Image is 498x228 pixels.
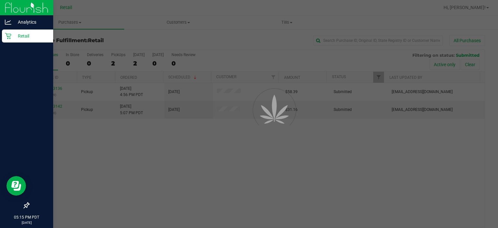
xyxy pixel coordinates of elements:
p: [DATE] [3,220,50,225]
p: 05:15 PM PDT [3,214,50,220]
p: Retail [11,32,50,40]
p: Analytics [11,18,50,26]
iframe: Resource center [6,176,26,196]
inline-svg: Analytics [5,19,11,25]
inline-svg: Retail [5,33,11,39]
